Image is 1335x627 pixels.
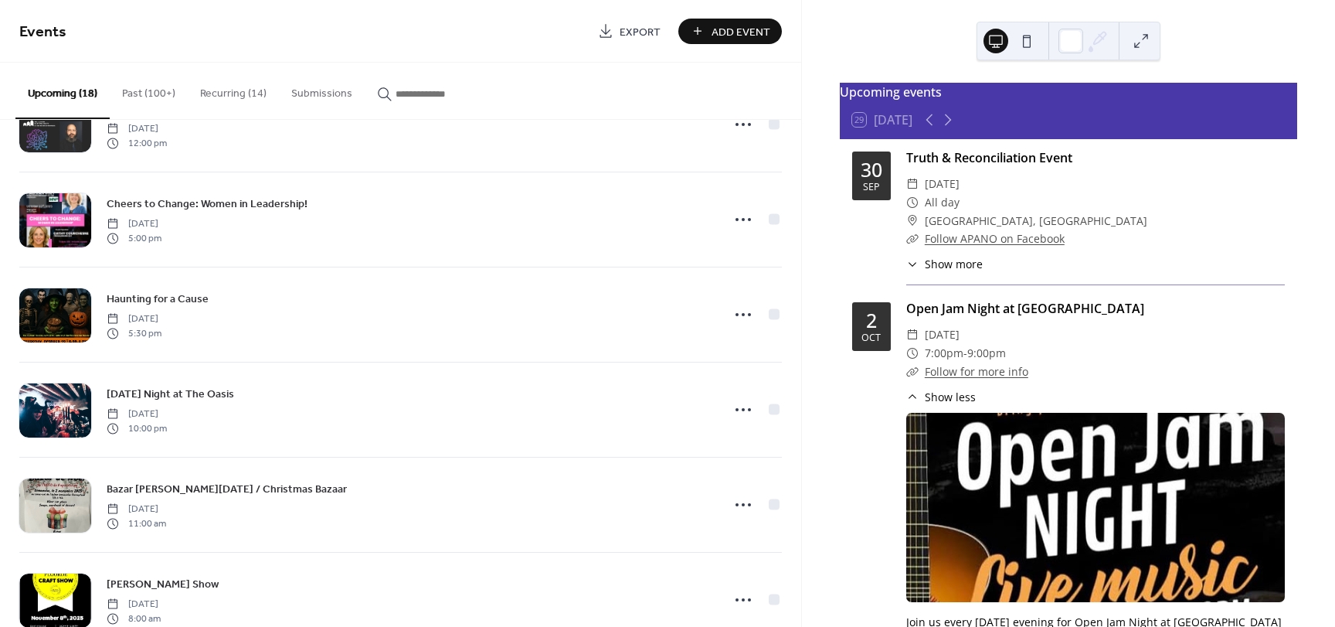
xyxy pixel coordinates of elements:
div: Oct [861,333,881,343]
span: 12:00 pm [107,136,167,150]
button: Submissions [279,63,365,118]
span: Cheers to Change: Women in Leadership! [107,196,307,213]
span: 9:00pm [967,344,1006,363]
span: 5:00 pm [107,231,161,245]
div: ​ [906,230,919,248]
span: Export [620,24,661,40]
div: Upcoming events [840,83,1297,101]
a: [DATE] Night at The Oasis [107,385,234,403]
button: Past (100+) [110,63,188,118]
span: Events [19,17,66,47]
span: [DATE] [925,175,960,193]
div: 2 [866,311,877,330]
span: [DATE] [107,407,167,421]
div: ​ [906,363,919,381]
span: 10:00 pm [107,421,167,435]
div: ​ [906,389,919,405]
div: ​ [906,193,919,212]
div: ​ [906,175,919,193]
span: - [963,344,967,363]
a: Open Jam Night at [GEOGRAPHIC_DATA] [906,300,1144,317]
a: Cheers to Change: Women in Leadership! [107,195,307,213]
span: 11:00 am [107,516,166,530]
div: Sep [863,182,880,193]
div: ​ [906,344,919,363]
span: Show less [925,389,976,405]
div: 30 [861,160,882,179]
div: ​ [906,212,919,230]
a: Haunting for a Cause [107,290,209,308]
span: [DATE] [925,325,960,344]
span: Bazar [PERSON_NAME][DATE] / Christmas Bazaar [107,482,347,498]
a: Follow APANO on Facebook [925,231,1065,246]
span: Show more [925,256,983,272]
span: 7:00pm [925,344,963,363]
div: ​ [906,325,919,344]
span: [PERSON_NAME] Show [107,577,219,593]
a: Follow for more info [925,364,1028,379]
span: [DATE] [107,598,161,612]
a: Export [586,19,672,44]
span: Haunting for a Cause [107,291,209,308]
span: [DATE] [107,217,161,231]
span: [DATE] [107,122,167,136]
div: ​ [906,256,919,272]
span: 8:00 am [107,612,161,625]
span: [DATE] Night at The Oasis [107,387,234,403]
a: [PERSON_NAME] Show [107,575,219,593]
button: ​Show less [906,389,976,405]
button: Upcoming (18) [15,63,110,119]
span: [DATE] [107,312,161,326]
a: Bazar [PERSON_NAME][DATE] / Christmas Bazaar [107,480,347,498]
button: Recurring (14) [188,63,279,118]
span: Add Event [712,24,770,40]
span: [DATE] [107,503,166,516]
span: [GEOGRAPHIC_DATA], [GEOGRAPHIC_DATA] [925,212,1147,230]
span: All day [925,193,960,212]
span: 5:30 pm [107,326,161,340]
button: ​Show more [906,256,983,272]
button: Add Event [678,19,782,44]
a: Truth & Reconciliation Event [906,149,1072,166]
